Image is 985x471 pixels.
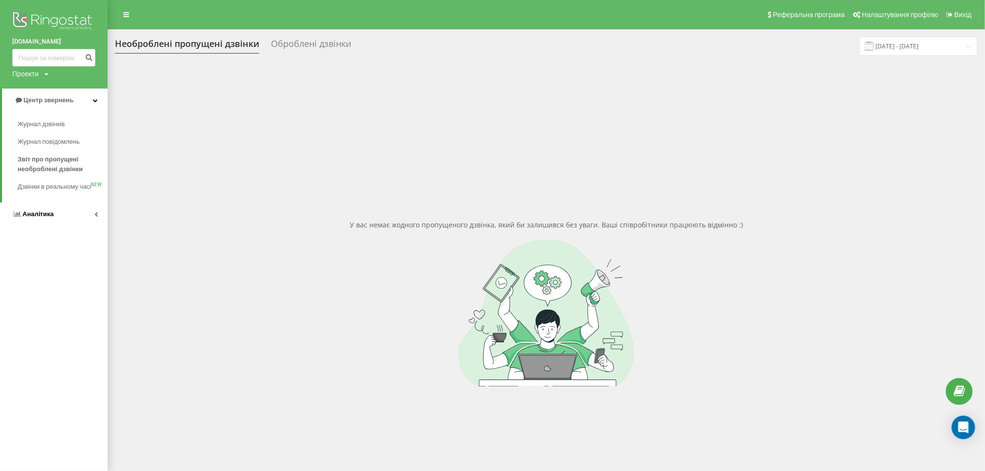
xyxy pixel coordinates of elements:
span: Звіт про пропущені необроблені дзвінки [18,155,103,174]
span: Аналiтика [22,210,54,218]
img: Ringostat logo [12,10,95,34]
a: Центр звернень [2,89,108,112]
a: Журнал повідомлень [18,133,108,151]
a: Звіт про пропущені необроблені дзвінки [18,151,108,178]
div: Необроблені пропущені дзвінки [115,39,259,54]
a: [DOMAIN_NAME] [12,37,95,46]
a: Дзвінки в реальному часіNEW [18,178,108,196]
span: Реферальна програма [773,11,845,19]
span: Журнал повідомлень [18,137,80,147]
span: Налаштування профілю [862,11,938,19]
span: Центр звернень [23,96,73,104]
input: Пошук за номером [12,49,95,67]
span: Журнал дзвінків [18,119,65,129]
div: Проекти [12,69,39,79]
div: Open Intercom Messenger [952,416,975,439]
span: Вихід [955,11,972,19]
div: Оброблені дзвінки [271,39,351,54]
span: Дзвінки в реальному часі [18,182,91,192]
a: Журнал дзвінків [18,115,108,133]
